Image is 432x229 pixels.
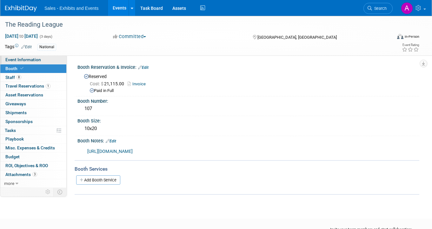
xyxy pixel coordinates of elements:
a: Add Booth Service [76,175,120,185]
span: Budget [5,154,20,159]
span: Staff [5,75,21,80]
a: Sponsorships [0,117,66,126]
td: Personalize Event Tab Strip [43,188,54,196]
span: [GEOGRAPHIC_DATA], [GEOGRAPHIC_DATA] [257,35,337,40]
a: Asset Reservations [0,91,66,99]
div: In-Person [404,34,419,39]
a: Playbook [0,135,66,143]
span: to [18,34,24,39]
span: 8 [17,75,21,80]
a: ROI, Objectives & ROO [0,161,66,170]
span: Sales - Exhibits and Events [44,6,98,11]
span: Tasks [5,128,16,133]
a: Budget [0,153,66,161]
a: Edit [138,65,149,70]
i: Booth reservation complete [20,67,23,70]
span: Asset Reservations [5,92,43,97]
span: Giveaways [5,101,26,106]
span: 3 [32,172,37,177]
span: Attachments [5,172,37,177]
span: 1 [46,84,50,88]
span: Booth [5,66,25,71]
div: Booth Services [75,166,419,173]
div: 107 [82,104,415,114]
span: 21,115.00 [90,81,127,86]
div: Paid in Full [90,88,415,94]
div: Event Format [358,33,419,43]
a: Shipments [0,108,66,117]
span: Search [372,6,387,11]
span: Travel Reservations [5,83,50,88]
span: Playbook [5,136,24,141]
img: Format-Inperson.png [397,34,403,39]
a: more [0,179,66,188]
a: [URL][DOMAIN_NAME] [87,149,133,154]
span: Sponsorships [5,119,33,124]
a: Booth [0,64,66,73]
div: Booth Reservation & Invoice: [77,62,419,71]
div: Reserved [82,72,415,94]
a: Edit [106,139,116,143]
td: Tags [5,43,32,51]
span: Shipments [5,110,27,115]
a: Misc. Expenses & Credits [0,144,66,152]
div: Booth Notes: [77,136,419,144]
div: Booth Number: [77,96,419,104]
a: Invoice [128,82,149,86]
span: Cost: $ [90,81,104,86]
span: [DATE] [DATE] [5,33,38,39]
span: ROI, Objectives & ROO [5,163,48,168]
td: Toggle Event Tabs [54,188,67,196]
span: Misc. Expenses & Credits [5,145,55,150]
img: Alexandra Horne [401,2,413,14]
a: Attachments3 [0,170,66,179]
span: more [4,181,14,186]
div: Booth Size: [77,116,419,124]
div: Event Rating [402,43,419,47]
button: Committed [111,33,149,40]
a: Staff8 [0,73,66,82]
a: Event Information [0,56,66,64]
div: 10x20 [82,124,415,134]
a: Giveaways [0,100,66,108]
a: Tasks [0,126,66,135]
a: Edit [21,45,32,49]
span: (3 days) [39,35,52,39]
span: Event Information [5,57,41,62]
div: The Reading League [3,19,384,30]
a: Search [363,3,393,14]
a: Travel Reservations1 [0,82,66,90]
div: National [37,44,56,50]
img: ExhibitDay [5,5,37,12]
